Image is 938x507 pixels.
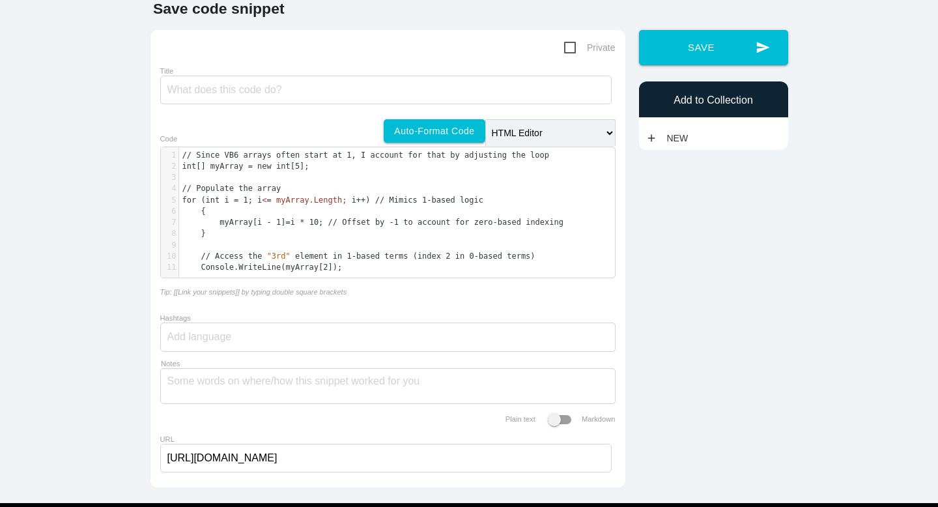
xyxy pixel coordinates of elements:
[161,262,178,273] div: 11
[161,161,178,172] div: 2
[347,252,380,261] span: 1-based
[161,217,178,228] div: 7
[403,218,412,227] span: to
[161,172,178,183] div: 3
[160,288,347,296] i: Tip: [[Link your snippets]] by typing double square brackets
[161,195,178,206] div: 5
[160,76,612,104] input: What does this code do?
[505,415,616,423] label: Plain text Markdown
[160,135,178,143] label: Code
[422,196,455,205] span: 1-based
[161,150,178,161] div: 1
[352,196,371,205] span: i++)
[276,196,347,205] span: myArray.Length;
[384,119,485,143] a: Auto-format code
[375,196,384,205] span: //
[161,240,178,251] div: 9
[646,126,695,150] a: addNew
[182,162,309,171] span: int[] myArray = new int[5];
[201,252,210,261] span: //
[564,40,616,56] span: Private
[160,67,174,75] label: Title
[646,126,657,150] i: add
[201,207,205,216] span: {
[161,206,178,217] div: 6
[182,218,564,227] span: =
[384,252,408,261] span: terms
[526,218,563,227] span: indexing
[267,196,272,205] span: =
[639,30,788,65] button: sendSave
[309,218,324,227] span: 10;
[160,444,612,472] input: Link where you got this code from
[267,252,291,261] span: "3rd"
[161,251,178,262] div: 10
[267,218,272,227] span: -
[182,196,484,205] span: for (int i = 1; i
[390,218,399,227] span: -1
[469,252,502,261] span: 0-based
[375,218,384,227] span: by
[161,228,178,239] div: 8
[295,252,328,261] span: element
[328,218,337,227] span: //
[646,94,782,106] h6: Add to Collection
[507,252,535,261] span: terms)
[160,435,175,443] label: URL
[220,218,262,227] span: myArray[i
[182,184,281,193] span: // Populate the array
[460,196,483,205] span: logic
[276,218,285,227] span: 1]
[474,218,521,227] span: zero-based
[201,229,205,238] span: }
[418,218,451,227] span: account
[413,252,441,261] span: (index
[262,196,266,205] span: <
[248,252,263,261] span: the
[291,218,295,227] span: i
[160,314,191,322] label: Hashtags
[201,263,342,272] span: Console.WriteLine(myArray[2]);
[756,30,770,65] i: send
[455,218,470,227] span: for
[389,196,417,205] span: Mimics
[161,360,180,368] label: Notes
[182,151,550,160] span: // Since VB6 arrays often start at 1, I account for that by adjusting the loop
[342,218,370,227] span: Offset
[161,183,178,194] div: 4
[333,252,342,261] span: in
[167,323,246,351] input: Add language
[455,252,464,261] span: in
[446,252,450,261] span: 2
[215,252,243,261] span: Access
